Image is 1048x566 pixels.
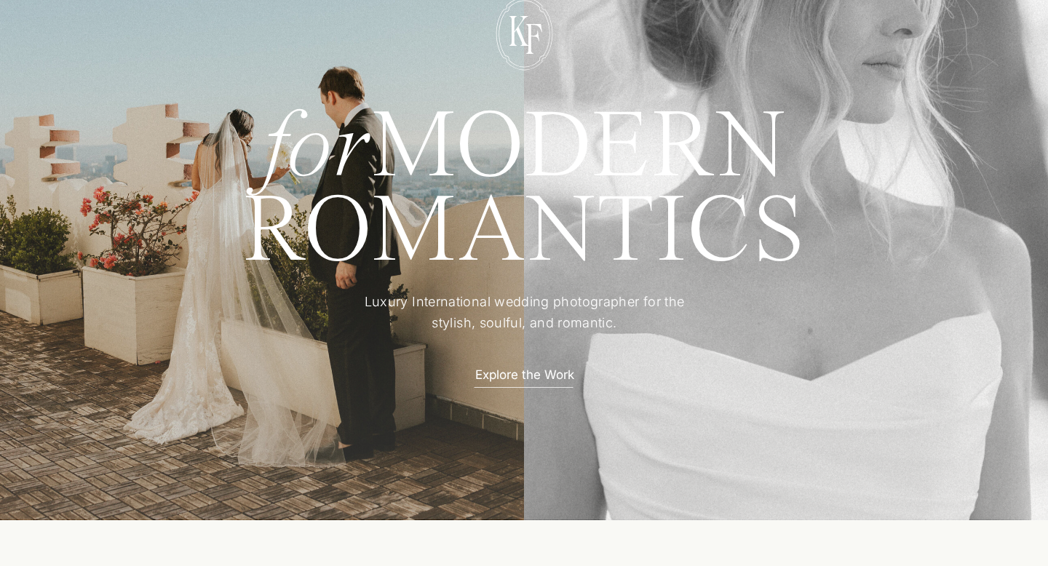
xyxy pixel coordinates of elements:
[343,292,706,335] p: Luxury International wedding photographer for the stylish, soulful, and romantic.
[461,366,588,381] a: Explore the Work
[190,108,859,178] h1: MODERN
[499,10,539,47] p: K
[263,103,372,198] i: for
[513,18,553,55] p: F
[190,192,859,271] h1: ROMANTICS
